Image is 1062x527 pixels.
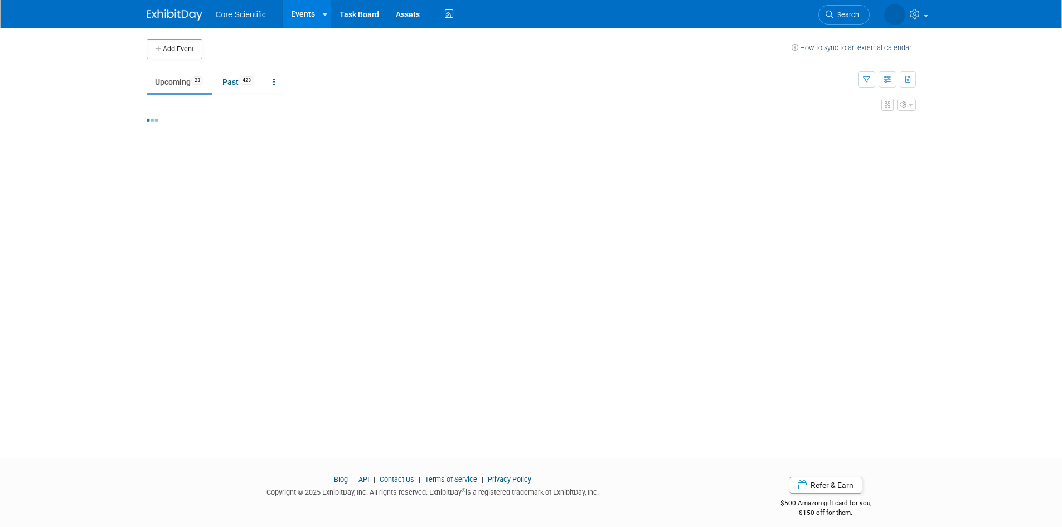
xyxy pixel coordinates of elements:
sup: ® [462,487,465,494]
a: Search [818,5,870,25]
span: | [416,475,423,484]
a: API [358,475,369,484]
img: Rachel Wolff [884,4,905,25]
span: | [350,475,357,484]
div: $500 Amazon gift card for you, [736,491,916,517]
span: 423 [239,76,254,85]
a: Refer & Earn [789,477,862,494]
a: Past423 [214,71,263,93]
span: | [479,475,486,484]
a: Terms of Service [425,475,477,484]
span: 23 [191,76,203,85]
a: Contact Us [380,475,414,484]
div: $150 off for them. [736,508,916,518]
a: How to sync to an external calendar... [792,43,916,52]
span: | [371,475,378,484]
a: Blog [334,475,348,484]
a: Upcoming23 [147,71,212,93]
a: Privacy Policy [488,475,531,484]
img: ExhibitDay [147,9,202,21]
span: Search [833,11,859,19]
div: Copyright © 2025 ExhibitDay, Inc. All rights reserved. ExhibitDay is a registered trademark of Ex... [147,485,720,497]
button: Add Event [147,39,202,59]
img: loading... [147,119,158,122]
span: Core Scientific [216,10,266,19]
